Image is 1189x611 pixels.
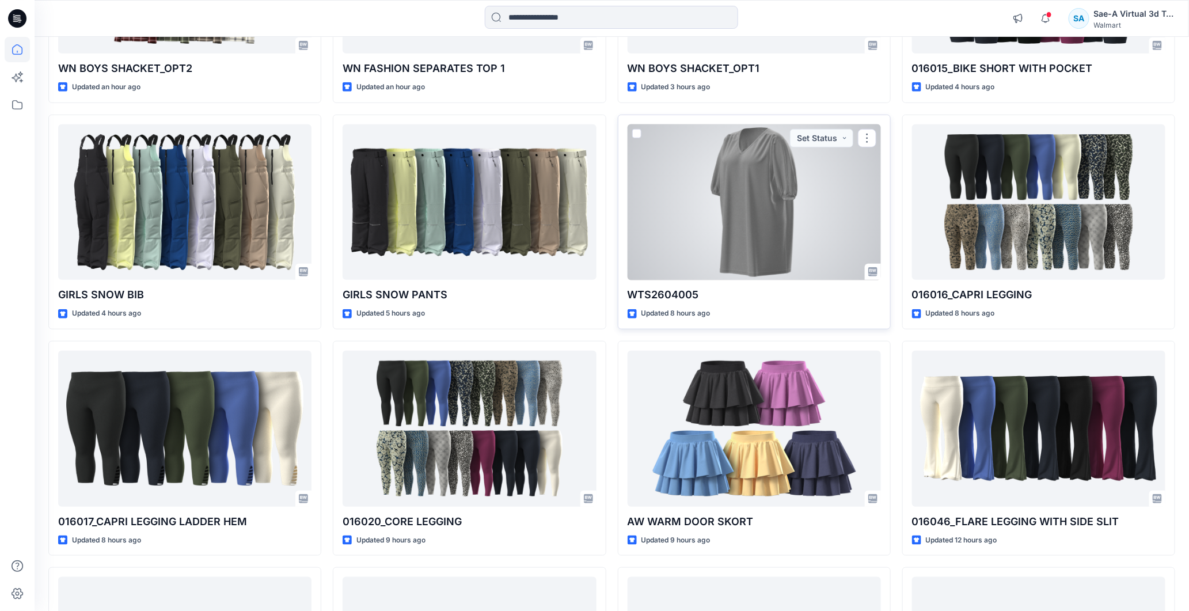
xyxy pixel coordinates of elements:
p: Updated 4 hours ago [72,308,141,320]
div: Sae-A Virtual 3d Team [1094,7,1175,21]
p: 016016_CAPRI LEGGING [912,287,1165,303]
p: 016020_CORE LEGGING [343,514,596,530]
a: 016017_CAPRI LEGGING LADDER HEM [58,351,312,507]
p: AW WARM DOOR SKORT [628,514,881,530]
a: WTS2604005 [628,124,881,280]
p: Updated 3 hours ago [641,81,711,93]
a: GIRLS SNOW PANTS [343,124,596,280]
p: Updated 4 hours ago [926,81,995,93]
p: WN FASHION SEPARATES TOP 1 [343,60,596,77]
p: 016015_BIKE SHORT WITH POCKET [912,60,1165,77]
p: Updated 8 hours ago [72,534,141,547]
p: 016017_CAPRI LEGGING LADDER HEM [58,514,312,530]
p: Updated 5 hours ago [356,308,425,320]
a: AW WARM DOOR SKORT [628,351,881,507]
p: Updated 8 hours ago [641,308,711,320]
p: Updated 9 hours ago [356,534,426,547]
p: Updated 9 hours ago [641,534,711,547]
p: GIRLS SNOW PANTS [343,287,596,303]
p: WN BOYS SHACKET_OPT2 [58,60,312,77]
p: Updated an hour ago [356,81,425,93]
a: GIRLS SNOW BIB [58,124,312,280]
div: Walmart [1094,21,1175,29]
a: 016046_FLARE LEGGING WITH SIDE SLIT [912,351,1165,507]
p: WTS2604005 [628,287,881,303]
p: Updated 8 hours ago [926,308,995,320]
p: WN BOYS SHACKET_OPT1 [628,60,881,77]
p: Updated an hour ago [72,81,140,93]
p: 016046_FLARE LEGGING WITH SIDE SLIT [912,514,1165,530]
p: Updated 12 hours ago [926,534,997,547]
a: 016020_CORE LEGGING [343,351,596,507]
a: 016016_CAPRI LEGGING [912,124,1165,280]
div: SA [1069,8,1089,29]
p: GIRLS SNOW BIB [58,287,312,303]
